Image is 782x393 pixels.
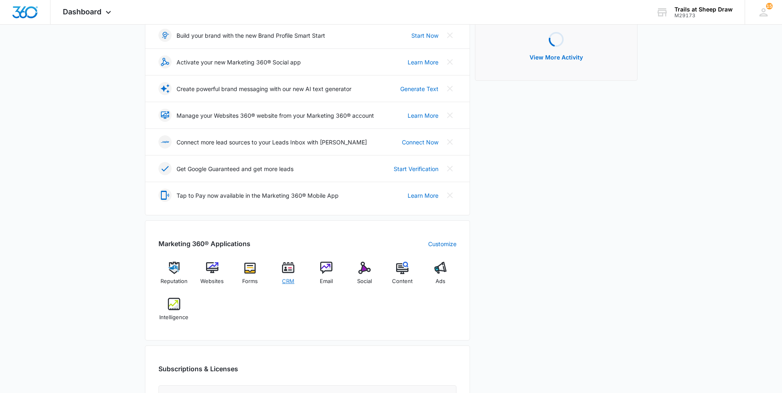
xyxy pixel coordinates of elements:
[177,111,374,120] p: Manage your Websites 360® website from your Marketing 360® account
[411,31,438,40] a: Start Now
[311,262,342,291] a: Email
[177,85,351,93] p: Create powerful brand messaging with our new AI text generator
[200,277,224,286] span: Websites
[63,7,101,16] span: Dashboard
[428,240,456,248] a: Customize
[674,13,733,18] div: account id
[242,277,258,286] span: Forms
[521,48,591,67] button: View More Activity
[674,6,733,13] div: account name
[443,29,456,42] button: Close
[425,262,456,291] a: Ads
[234,262,266,291] a: Forms
[158,262,190,291] a: Reputation
[273,262,304,291] a: CRM
[177,138,367,146] p: Connect more lead sources to your Leads Inbox with [PERSON_NAME]
[177,165,294,173] p: Get Google Guaranteed and get more leads
[766,3,773,9] div: notifications count
[766,3,773,9] span: 15
[408,111,438,120] a: Learn More
[443,135,456,149] button: Close
[443,82,456,95] button: Close
[196,262,228,291] a: Websites
[320,277,333,286] span: Email
[408,191,438,200] a: Learn More
[443,189,456,202] button: Close
[177,58,301,66] p: Activate your new Marketing 360® Social app
[443,55,456,69] button: Close
[436,277,445,286] span: Ads
[158,298,190,327] a: Intelligence
[158,239,250,249] h2: Marketing 360® Applications
[402,138,438,146] a: Connect Now
[159,313,188,322] span: Intelligence
[177,31,325,40] p: Build your brand with the new Brand Profile Smart Start
[349,262,380,291] a: Social
[443,109,456,122] button: Close
[387,262,418,291] a: Content
[177,191,339,200] p: Tap to Pay now available in the Marketing 360® Mobile App
[400,85,438,93] a: Generate Text
[408,58,438,66] a: Learn More
[394,165,438,173] a: Start Verification
[357,277,372,286] span: Social
[161,277,188,286] span: Reputation
[443,162,456,175] button: Close
[282,277,294,286] span: CRM
[158,364,238,374] h2: Subscriptions & Licenses
[392,277,413,286] span: Content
